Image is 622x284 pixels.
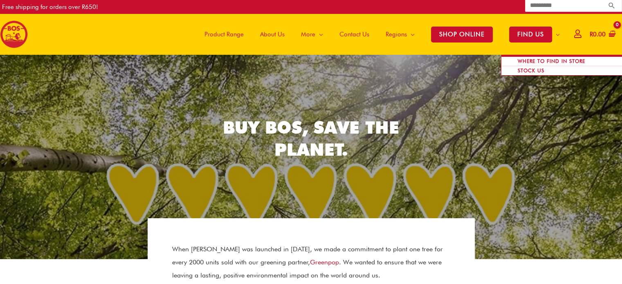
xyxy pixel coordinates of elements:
span: STOCK US [510,63,552,78]
a: SHOP ONLINE [423,14,501,55]
a: Contact Us [331,14,377,55]
h2: Buy BOS, save the planet. [193,116,430,161]
span: R [590,31,593,38]
a: About Us [252,14,293,55]
a: Greenpop [310,258,339,266]
a: Search button [608,2,616,9]
span: Contact Us [339,22,369,47]
a: Product Range [196,14,252,55]
a: View Shopping Cart, empty [588,25,616,44]
bdi: 0.00 [590,31,606,38]
span: Product Range [204,22,244,47]
a: Regions [377,14,423,55]
span: About Us [260,22,285,47]
span: FIND US [509,27,552,42]
span: Regions [386,22,407,47]
span: More [301,22,315,47]
span: SHOP ONLINE [431,27,493,42]
span: WHERE TO FIND IN STORE [510,53,593,69]
p: When [PERSON_NAME] was launched in [DATE], we made a commitment to plant one tree for every 2000 ... [172,243,450,282]
a: More [293,14,331,55]
nav: Site Navigation [190,14,568,55]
